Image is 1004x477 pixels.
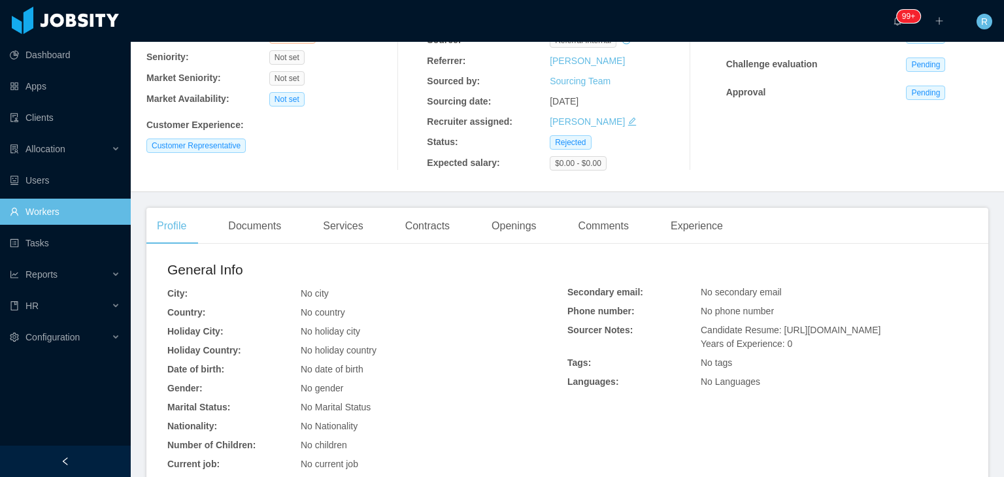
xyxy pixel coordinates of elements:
span: No country [301,307,345,318]
span: Allocation [25,144,65,154]
i: icon: book [10,301,19,310]
i: icon: edit [627,117,637,126]
span: Configuration [25,332,80,342]
span: No holiday country [301,345,376,355]
span: Not set [269,50,305,65]
div: Comments [568,208,639,244]
span: Reports [25,269,58,280]
span: No secondary email [701,287,782,297]
span: No holiday city [301,326,360,337]
b: Marital Status: [167,402,230,412]
sup: 226 [897,10,920,23]
span: Not set [269,92,305,107]
b: Secondary email: [567,287,643,297]
i: icon: line-chart [10,270,19,279]
strong: Challenge evaluation [726,59,818,69]
b: Tags: [567,357,591,368]
h2: General Info [167,259,567,280]
span: $0.00 - $0.00 [550,156,607,171]
b: Holiday City: [167,326,224,337]
b: Seniority: [146,52,189,62]
a: icon: appstoreApps [10,73,120,99]
div: No tags [701,356,967,370]
span: Candidate Resume: [URL][DOMAIN_NAME] Years of Experience: 0 [701,325,880,349]
i: icon: solution [10,144,19,154]
span: No children [301,440,347,450]
span: No current job [301,459,358,469]
strong: Approval [726,87,766,97]
b: Customer Experience : [146,120,244,130]
b: Expected salary: [427,157,499,168]
b: Status: [427,137,458,147]
i: icon: setting [10,333,19,342]
span: No date of birth [301,364,363,374]
div: Experience [660,208,733,244]
a: [PERSON_NAME] [550,56,625,66]
span: Rejected [550,135,591,150]
b: Date of birth: [167,364,224,374]
span: No city [301,288,329,299]
b: Sourcer Notes: [567,325,633,335]
a: Sourcing Team [550,76,611,86]
a: [PERSON_NAME] [550,116,625,127]
div: Openings [481,208,547,244]
span: No phone number [701,306,774,316]
b: Sourced by: [427,76,480,86]
b: Market Availability: [146,93,229,104]
b: Number of Children: [167,440,256,450]
span: No Marital Status [301,402,371,412]
span: Pending [906,86,945,100]
span: R [981,14,988,29]
a: icon: profileTasks [10,230,120,256]
i: icon: bell [893,16,902,25]
b: Market Seniority: [146,73,221,83]
b: Recruiter assigned: [427,116,512,127]
b: Languages: [567,376,619,387]
div: Contracts [395,208,460,244]
b: Holiday Country: [167,345,241,355]
b: Sourcing date: [427,96,491,107]
span: No Languages [701,376,760,387]
span: Customer Representative [146,139,246,153]
b: Current job: [167,459,220,469]
span: No Nationality [301,421,358,431]
a: icon: userWorkers [10,199,120,225]
div: Services [312,208,373,244]
div: Profile [146,208,197,244]
span: HR [25,301,39,311]
a: icon: pie-chartDashboard [10,42,120,68]
b: Referrer: [427,56,465,66]
span: Not set [269,71,305,86]
b: Phone number: [567,306,635,316]
b: Nationality: [167,421,217,431]
span: [DATE] [550,96,578,107]
i: icon: plus [935,16,944,25]
a: icon: robotUsers [10,167,120,193]
b: City: [167,288,188,299]
b: Gender: [167,383,203,393]
div: Documents [218,208,292,244]
a: icon: auditClients [10,105,120,131]
b: Country: [167,307,205,318]
span: Pending [906,58,945,72]
span: No gender [301,383,343,393]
